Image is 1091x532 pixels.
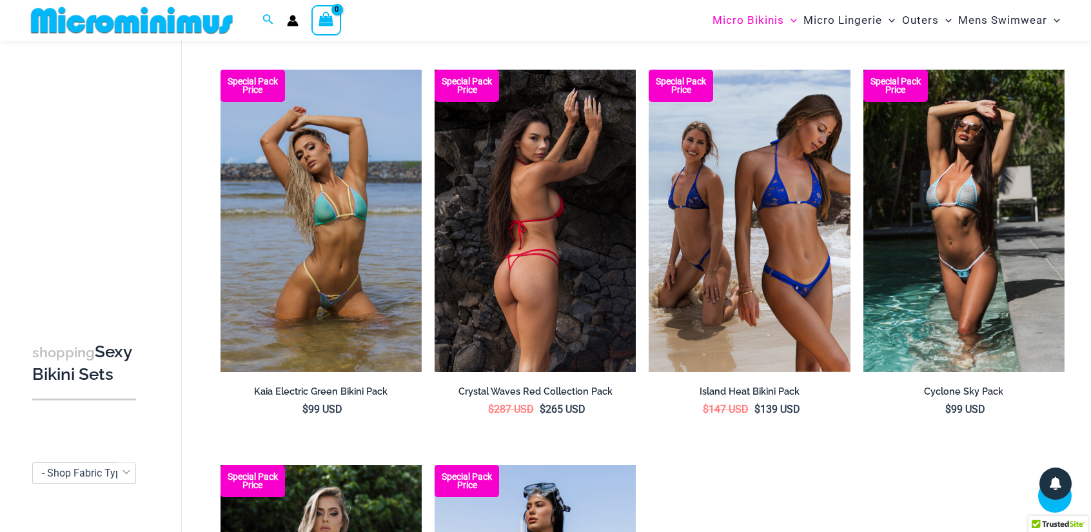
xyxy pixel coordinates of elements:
b: Special Pack Price [221,77,285,94]
span: $ [945,403,951,415]
span: shopping [32,344,95,360]
a: Cyclone Sky Pack [863,386,1065,402]
b: Special Pack Price [435,473,499,489]
a: Account icon link [287,15,299,26]
span: $ [302,403,308,415]
a: Mens SwimwearMenu ToggleMenu Toggle [955,4,1063,37]
iframe: TrustedSite Certified [32,43,148,301]
img: Crystal Waves 305 Tri Top 4149 Thong 01 [435,70,636,371]
span: Outers [902,4,939,37]
h2: Kaia Electric Green Bikini Pack [221,386,422,398]
span: - Shop Fabric Type [32,462,136,484]
h2: Island Heat Bikini Pack [649,386,850,398]
img: Cyclone Sky 318 Top 4275 Bottom 04 [863,70,1065,371]
a: Micro BikinisMenu ToggleMenu Toggle [709,4,800,37]
span: $ [754,403,760,415]
span: - Shop Fabric Type [42,467,126,479]
span: Menu Toggle [1047,4,1060,37]
bdi: 99 USD [302,403,342,415]
span: Micro Lingerie [803,4,882,37]
bdi: 139 USD [754,403,800,415]
a: Island Heat Ocean Bikini Pack Island Heat Ocean 309 Top 421 Bottom 01Island Heat Ocean 309 Top 42... [649,70,850,371]
a: View Shopping Cart, empty [311,5,341,35]
bdi: 147 USD [703,403,749,415]
h2: Crystal Waves Red Collection Pack [435,386,636,398]
a: Kaia Electric Green Bikini Pack [221,386,422,402]
span: Menu Toggle [939,4,952,37]
a: Island Heat Bikini Pack [649,386,850,402]
span: $ [703,403,709,415]
a: OutersMenu ToggleMenu Toggle [899,4,955,37]
a: Collection Pack Crystal Waves 305 Tri Top 4149 Thong 01Crystal Waves 305 Tri Top 4149 Thong 01 [435,70,636,371]
a: Kaia Electric Green 305 Top 445 Thong 04 Kaia Electric Green 305 Top 445 Thong 05Kaia Electric Gr... [221,70,422,371]
bdi: 265 USD [540,403,585,415]
nav: Site Navigation [707,2,1065,39]
bdi: 99 USD [945,403,985,415]
span: $ [540,403,545,415]
b: Special Pack Price [863,77,928,94]
span: - Shop Fabric Type [33,463,135,483]
a: Crystal Waves Red Collection Pack [435,386,636,402]
img: MM SHOP LOGO FLAT [26,6,238,35]
b: Special Pack Price [221,473,285,489]
img: Island Heat Ocean Bikini Pack [649,70,850,371]
span: Mens Swimwear [958,4,1047,37]
a: Search icon link [262,12,274,28]
h2: Cyclone Sky Pack [863,386,1065,398]
b: Special Pack Price [435,77,499,94]
h3: Sexy Bikini Sets [32,341,136,386]
span: Micro Bikinis [713,4,784,37]
bdi: 287 USD [488,403,534,415]
b: Special Pack Price [649,77,713,94]
span: Menu Toggle [784,4,797,37]
img: Kaia Electric Green 305 Top 445 Thong 04 [221,70,422,371]
span: Menu Toggle [882,4,895,37]
a: Cyclone Sky 318 Top 4275 Bottom 04 Cyclone Sky 318 Top 4275 Bottom 05Cyclone Sky 318 Top 4275 Bot... [863,70,1065,371]
a: Micro LingerieMenu ToggleMenu Toggle [800,4,898,37]
span: $ [488,403,494,415]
